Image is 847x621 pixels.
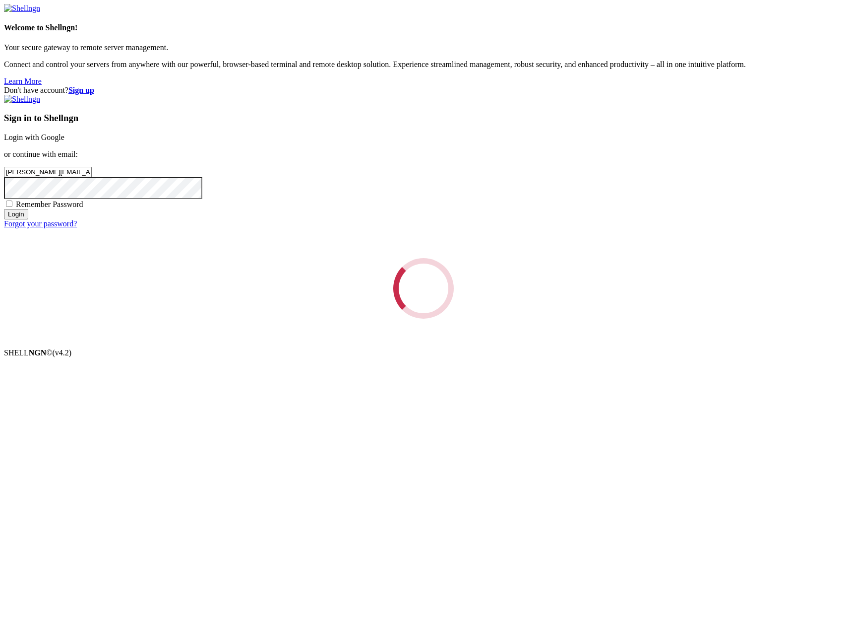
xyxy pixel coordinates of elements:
p: Your secure gateway to remote server management. [4,43,843,52]
a: Sign up [68,86,94,94]
h4: Welcome to Shellngn! [4,23,843,32]
div: Don't have account? [4,86,843,95]
span: SHELL © [4,348,71,357]
a: Forgot your password? [4,219,77,228]
span: Remember Password [16,200,83,208]
span: 4.2.0 [53,348,72,357]
input: Remember Password [6,201,12,207]
img: Shellngn [4,4,40,13]
p: Connect and control your servers from anywhere with our powerful, browser-based terminal and remo... [4,60,843,69]
img: Shellngn [4,95,40,104]
h3: Sign in to Shellngn [4,113,843,124]
a: Learn More [4,77,42,85]
input: Email address [4,167,92,177]
div: Loading... [390,255,456,321]
p: or continue with email: [4,150,843,159]
b: NGN [29,348,47,357]
a: Login with Google [4,133,64,141]
input: Login [4,209,28,219]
